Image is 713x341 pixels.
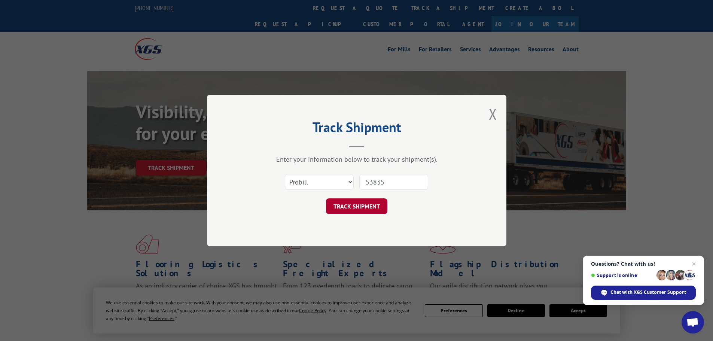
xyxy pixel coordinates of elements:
[610,289,686,296] span: Chat with XGS Customer Support
[326,198,387,214] button: TRACK SHIPMENT
[244,122,469,136] h2: Track Shipment
[682,311,704,334] div: Open chat
[359,174,428,190] input: Number(s)
[489,104,497,124] button: Close modal
[591,273,654,278] span: Support is online
[591,286,696,300] div: Chat with XGS Customer Support
[244,155,469,164] div: Enter your information below to track your shipment(s).
[591,261,696,267] span: Questions? Chat with us!
[689,259,698,268] span: Close chat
